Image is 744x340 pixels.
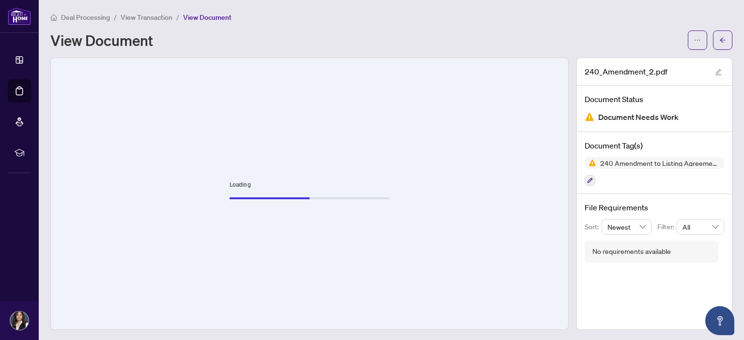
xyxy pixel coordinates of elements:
[596,160,724,166] span: 240 Amendment to Listing Agreement - Authority to Offer for Sale Price Change/Extension/Amendment(s)
[50,14,57,21] span: home
[585,112,594,122] img: Document Status
[585,157,596,169] img: Status Icon
[598,111,679,124] span: Document Needs Work
[705,306,734,335] button: Open asap
[585,66,667,77] span: 240_Amendment_2.pdf
[657,222,677,232] p: Filter:
[114,12,117,23] li: /
[585,93,724,105] h4: Document Status
[682,220,718,234] span: All
[61,13,110,22] span: Deal Processing
[585,202,724,213] h4: File Requirements
[121,13,172,22] span: View Transaction
[694,37,701,44] span: ellipsis
[8,7,31,25] img: logo
[607,220,646,234] span: Newest
[183,13,232,22] span: View Document
[10,311,29,330] img: Profile Icon
[585,140,724,151] h4: Document Tag(s)
[585,222,602,232] p: Sort:
[50,32,153,48] h1: View Document
[592,246,671,257] div: No requirements available
[176,12,179,23] li: /
[715,69,722,75] span: edit
[719,37,726,44] span: arrow-left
